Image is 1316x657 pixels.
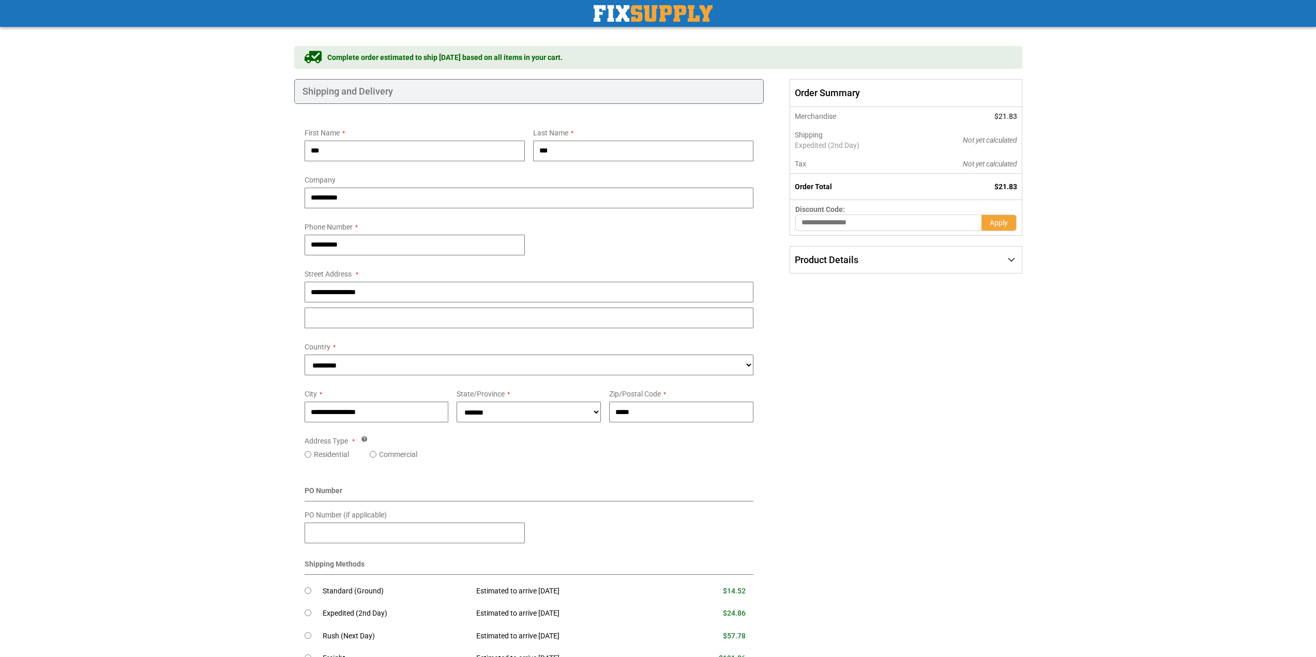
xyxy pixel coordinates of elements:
[790,79,1022,107] span: Order Summary
[609,390,661,398] span: Zip/Postal Code
[305,559,754,575] div: Shipping Methods
[994,112,1017,120] span: $21.83
[795,140,909,150] span: Expedited (2nd Day)
[305,437,348,445] span: Address Type
[723,587,746,595] span: $14.52
[327,52,563,63] span: Complete order estimated to ship [DATE] based on all items in your cart.
[468,602,668,625] td: Estimated to arrive [DATE]
[990,219,1008,227] span: Apply
[323,602,469,625] td: Expedited (2nd Day)
[305,390,317,398] span: City
[723,609,746,617] span: $24.86
[790,155,915,174] th: Tax
[533,129,568,137] span: Last Name
[981,215,1017,231] button: Apply
[305,270,352,278] span: Street Address
[294,79,764,104] div: Shipping and Delivery
[323,625,469,648] td: Rush (Next Day)
[457,390,505,398] span: State/Province
[305,129,340,137] span: First Name
[790,107,915,126] th: Merchandise
[795,254,858,265] span: Product Details
[594,5,713,22] a: store logo
[963,160,1017,168] span: Not yet calculated
[468,580,668,603] td: Estimated to arrive [DATE]
[305,343,330,351] span: Country
[323,580,469,603] td: Standard (Ground)
[594,5,713,22] img: Fix Industrial Supply
[305,485,754,501] div: PO Number
[994,182,1017,191] span: $21.83
[963,136,1017,144] span: Not yet calculated
[795,205,845,213] span: Discount Code:
[305,511,387,519] span: PO Number (if applicable)
[468,625,668,648] td: Estimated to arrive [DATE]
[795,182,832,191] strong: Order Total
[379,449,417,460] label: Commercial
[314,449,349,460] label: Residential
[305,176,336,184] span: Company
[795,131,823,139] span: Shipping
[723,632,746,640] span: $57.78
[305,223,353,231] span: Phone Number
